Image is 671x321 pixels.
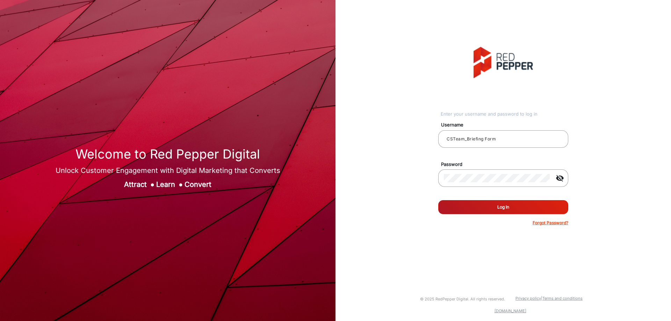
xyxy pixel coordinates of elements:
[420,297,505,301] small: © 2025 RedPepper Digital. All rights reserved.
[438,200,568,214] button: Log In
[515,296,541,301] a: Privacy policy
[436,161,576,168] mat-label: Password
[533,220,568,226] p: Forgot Password?
[541,296,542,301] a: |
[436,122,576,129] mat-label: Username
[56,165,280,176] div: Unlock Customer Engagement with Digital Marketing that Converts
[56,179,280,190] div: Attract Learn Convert
[551,174,568,182] mat-icon: visibility_off
[542,296,583,301] a: Terms and conditions
[495,308,526,313] a: [DOMAIN_NAME]
[441,111,568,118] div: Enter your username and password to log in
[150,180,154,189] span: ●
[56,147,280,162] h1: Welcome to Red Pepper Digital
[179,180,183,189] span: ●
[444,135,563,143] input: Your username
[474,47,533,78] img: vmg-logo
